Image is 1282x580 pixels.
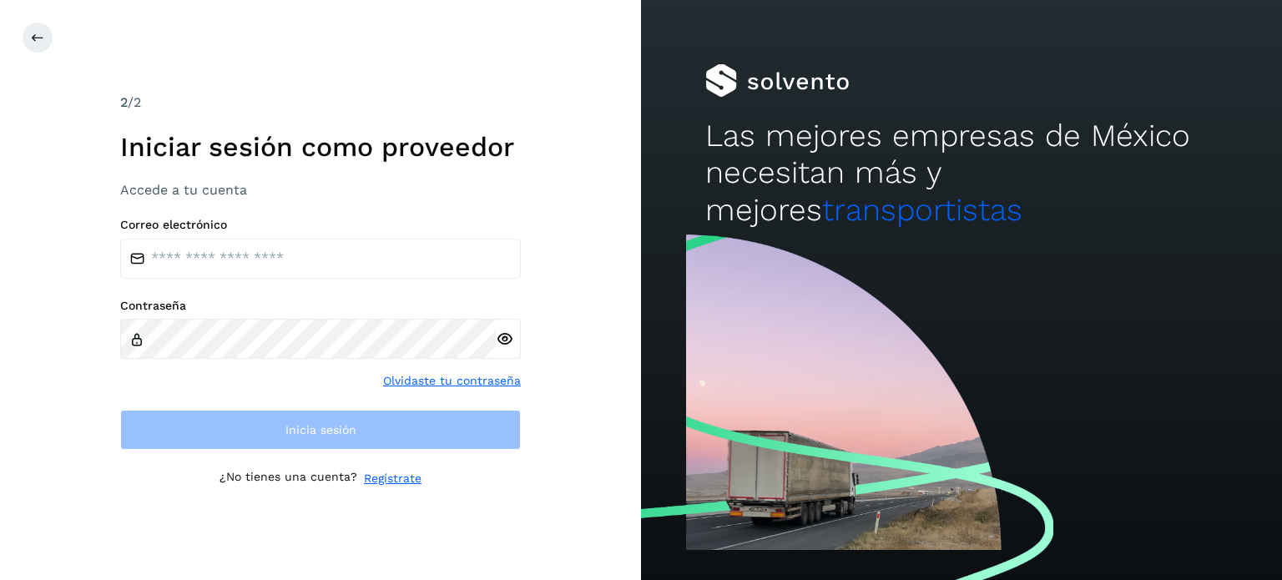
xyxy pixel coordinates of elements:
[705,118,1218,229] h2: Las mejores empresas de México necesitan más y mejores
[120,94,128,110] span: 2
[120,410,521,450] button: Inicia sesión
[822,192,1022,228] span: transportistas
[364,470,421,487] a: Regístrate
[120,218,521,232] label: Correo electrónico
[383,372,521,390] a: Olvidaste tu contraseña
[120,182,521,198] h3: Accede a tu cuenta
[120,299,521,313] label: Contraseña
[120,131,521,163] h1: Iniciar sesión como proveedor
[285,424,356,436] span: Inicia sesión
[120,93,521,113] div: /2
[220,470,357,487] p: ¿No tienes una cuenta?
